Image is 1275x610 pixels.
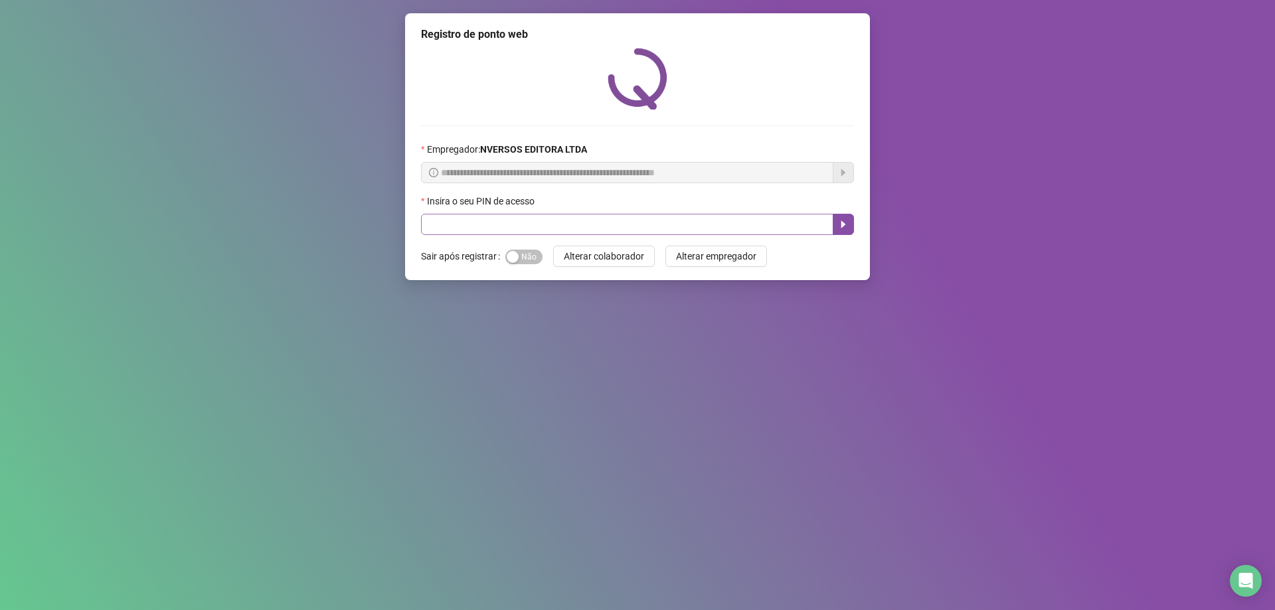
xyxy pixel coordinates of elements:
span: info-circle [429,168,438,177]
label: Insira o seu PIN de acesso [421,194,543,208]
button: Alterar colaborador [553,246,655,267]
span: caret-right [838,219,849,230]
span: Alterar empregador [676,249,756,264]
strong: NVERSOS EDITORA LTDA [480,144,587,155]
label: Sair após registrar [421,246,505,267]
span: Alterar colaborador [564,249,644,264]
img: QRPoint [608,48,667,110]
div: Registro de ponto web [421,27,854,42]
button: Alterar empregador [665,246,767,267]
div: Open Intercom Messenger [1230,565,1262,597]
span: Empregador : [427,142,587,157]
